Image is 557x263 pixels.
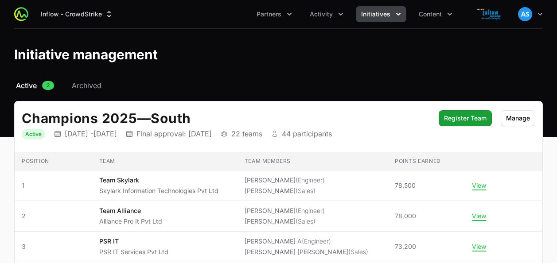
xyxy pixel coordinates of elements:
th: Team [92,152,238,170]
div: Initiatives menu [356,6,406,22]
nav: Initiative activity log navigation [14,80,543,91]
span: Register Team [444,113,487,124]
button: Content [413,6,458,22]
span: (Engineer) [296,207,325,214]
th: Position [15,152,92,170]
img: Inflow [468,5,511,23]
span: Manage [506,113,530,124]
span: (Sales) [348,248,368,255]
li: [PERSON_NAME] [245,176,325,185]
p: 22 teams [231,129,262,138]
p: Skylark Information Technologies Pvt Ltd [99,186,218,195]
p: Final approval: [DATE] [136,129,212,138]
img: ActivitySource [14,7,28,21]
button: Register Team [439,110,492,126]
button: Partners [251,6,297,22]
p: PSR IT [99,237,168,246]
span: Activity [310,10,333,19]
img: Anupam S [518,7,532,21]
button: View [472,243,486,251]
span: (Sales) [296,187,316,194]
span: Partners [257,10,281,19]
button: Initiatives [356,6,406,22]
span: (Engineer) [302,237,331,245]
th: Points earned [388,152,465,170]
p: 44 participants [282,129,332,138]
a: Archived [70,80,103,91]
span: Archived [72,80,101,91]
span: Initiatives [361,10,390,19]
span: Content [419,10,442,19]
p: [DATE] - [DATE] [65,129,117,138]
div: Main navigation [28,6,458,22]
a: Active2 [14,80,56,91]
h1: Initiative management [14,46,158,62]
span: 78,500 [395,181,416,190]
span: 2 [22,212,85,220]
span: 78,000 [395,212,416,220]
h2: Champions 2025 South [22,110,430,126]
li: [PERSON_NAME] [245,186,325,195]
span: 73,200 [395,242,416,251]
div: Activity menu [304,6,349,22]
button: View [472,182,486,190]
span: 2 [42,81,54,90]
li: [PERSON_NAME] A [245,237,368,246]
div: Partners menu [251,6,297,22]
span: Active [16,80,37,91]
div: Supplier switch menu [35,6,119,22]
li: [PERSON_NAME] [245,217,325,226]
button: View [472,212,486,220]
p: Team Skylark [99,176,218,185]
span: (Engineer) [296,176,325,184]
th: Team members [238,152,388,170]
button: Manage [501,110,535,126]
p: Team Alliance [99,206,162,215]
p: PSR IT Services Pvt Ltd [99,248,168,256]
li: [PERSON_NAME] [245,206,325,215]
button: Inflow - CrowdStrike [35,6,119,22]
li: [PERSON_NAME] [PERSON_NAME] [245,248,368,256]
p: Alliance Pro It Pvt Ltd [99,217,162,226]
span: (Sales) [296,217,316,225]
button: Activity [304,6,349,22]
span: 1 [22,181,85,190]
div: Content menu [413,6,458,22]
span: — [137,110,151,126]
span: 3 [22,242,85,251]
